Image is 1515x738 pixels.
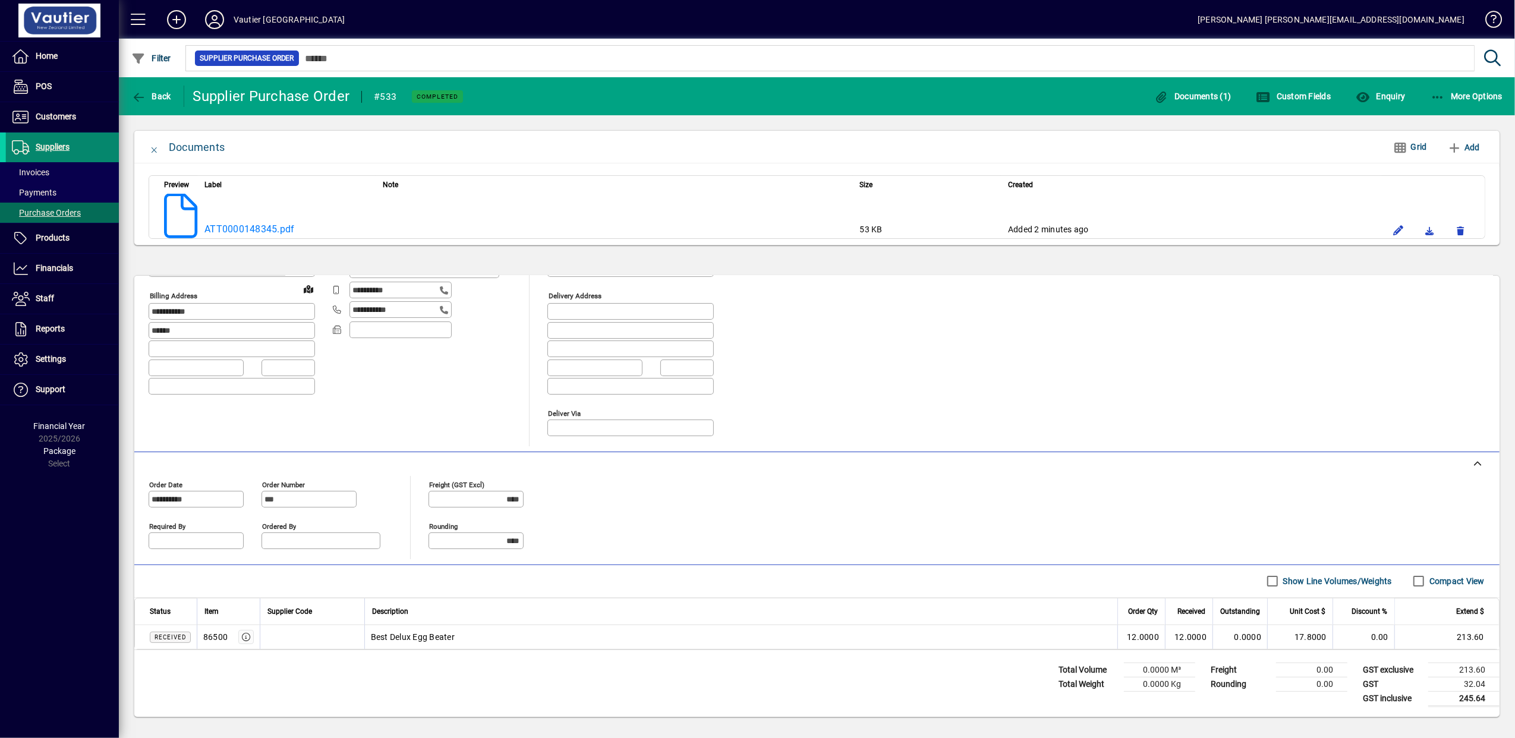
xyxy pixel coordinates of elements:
[204,605,219,618] span: Item
[1177,605,1205,618] span: Received
[36,51,58,61] span: Home
[1267,625,1333,649] td: 17.8000
[1428,86,1506,107] button: More Options
[204,223,294,235] a: ATT0000148345.pdf
[34,421,86,431] span: Financial Year
[1290,605,1325,618] span: Unit Cost $
[372,605,408,618] span: Description
[36,81,52,91] span: POS
[1053,663,1124,677] td: Total Volume
[193,87,350,106] div: Supplier Purchase Order
[1384,137,1437,158] button: Grid
[1256,92,1331,101] span: Custom Fields
[1198,10,1464,29] div: [PERSON_NAME] [PERSON_NAME][EMAIL_ADDRESS][DOMAIN_NAME]
[6,72,119,102] a: POS
[131,53,171,63] span: Filter
[1165,625,1212,649] td: 12.0000
[12,188,56,197] span: Payments
[6,254,119,283] a: Financials
[36,112,76,121] span: Customers
[1124,677,1195,691] td: 0.0000 Kg
[6,223,119,253] a: Products
[374,87,396,106] div: #533
[155,634,186,641] span: Received
[1253,86,1334,107] button: Custom Fields
[1154,92,1231,101] span: Documents (1)
[1205,677,1276,691] td: Rounding
[6,375,119,405] a: Support
[548,409,581,417] mat-label: Deliver via
[1428,663,1500,677] td: 213.60
[267,605,312,618] span: Supplier Code
[1456,605,1484,618] span: Extend $
[1356,92,1405,101] span: Enquiry
[6,162,119,182] a: Invoices
[1431,92,1503,101] span: More Options
[860,223,994,235] div: 53 KB
[158,9,196,30] button: Add
[1389,220,1408,239] button: Edit
[36,263,73,273] span: Financials
[1151,86,1234,107] button: Documents (1)
[128,48,174,69] button: Filter
[150,605,171,618] span: Status
[12,168,49,177] span: Invoices
[1420,220,1439,239] a: Download
[1442,137,1485,158] button: Add
[1117,625,1165,649] td: 12.0000
[1220,605,1260,618] span: Outstanding
[196,9,234,30] button: Profile
[1393,137,1427,157] span: Grid
[1428,691,1500,706] td: 245.64
[36,294,54,303] span: Staff
[1352,605,1387,618] span: Discount %
[6,284,119,314] a: Staff
[299,279,318,298] a: View on map
[204,178,222,191] span: Label
[140,133,169,162] button: Close
[1357,677,1428,691] td: GST
[131,92,171,101] span: Back
[860,178,873,191] span: Size
[383,178,398,191] span: Note
[6,345,119,374] a: Settings
[1276,663,1347,677] td: 0.00
[262,480,305,488] mat-label: Order number
[1124,663,1195,677] td: 0.0000 M³
[1008,223,1375,235] div: Added 2 minutes ago
[6,182,119,203] a: Payments
[1451,220,1470,239] button: Remove
[203,631,228,643] div: 86500
[36,324,65,333] span: Reports
[149,522,185,530] mat-label: Required by
[234,10,345,29] div: Vautier [GEOGRAPHIC_DATA]
[1212,625,1267,649] td: 0.0000
[1476,2,1500,41] a: Knowledge Base
[1428,677,1500,691] td: 32.04
[1276,677,1347,691] td: 0.00
[1353,86,1408,107] button: Enquiry
[417,93,458,100] span: Completed
[1281,575,1392,587] label: Show Line Volumes/Weights
[164,178,189,191] span: Preview
[1357,691,1428,706] td: GST inclusive
[429,480,484,488] mat-label: Freight (GST excl)
[169,138,225,157] div: Documents
[1008,178,1033,191] span: Created
[1394,625,1499,649] td: 213.60
[36,354,66,364] span: Settings
[371,631,455,643] span: Best Delux Egg Beater
[1447,138,1480,157] span: Add
[1357,663,1428,677] td: GST exclusive
[149,480,182,488] mat-label: Order date
[1128,605,1158,618] span: Order Qty
[6,314,119,344] a: Reports
[119,86,184,107] app-page-header-button: Back
[12,208,81,217] span: Purchase Orders
[43,446,75,456] span: Package
[1205,663,1276,677] td: Freight
[36,142,70,152] span: Suppliers
[6,203,119,223] a: Purchase Orders
[1333,625,1394,649] td: 0.00
[429,522,458,530] mat-label: Rounding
